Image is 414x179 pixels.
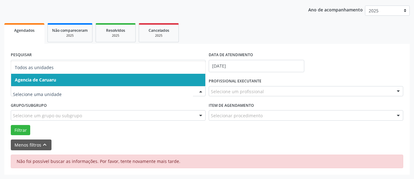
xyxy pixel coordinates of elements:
[11,155,403,168] div: Não foi possível buscar as informações. Por favor, tente novamente mais tarde.
[308,6,363,13] p: Ano de acompanhamento
[11,125,30,135] button: Filtrar
[13,88,193,101] input: Selecione uma unidade
[100,33,131,38] div: 2025
[143,33,174,38] div: 2025
[11,50,32,60] label: PESQUISAR
[15,77,56,83] span: Agencia de Caruaru
[52,33,88,38] div: 2025
[211,88,264,95] span: Selecione um profissional
[14,28,35,33] span: Agendados
[209,101,254,110] label: Item de agendamento
[15,65,54,70] span: Todos as unidades
[11,60,206,72] input: Nome, código do beneficiário ou CPF
[11,139,51,150] button: Menos filtroskeyboard_arrow_up
[41,141,48,148] i: keyboard_arrow_up
[52,28,88,33] span: Não compareceram
[209,60,305,72] input: Selecione um intervalo
[209,50,253,60] label: DATA DE ATENDIMENTO
[211,112,263,119] span: Selecionar procedimento
[149,28,169,33] span: Cancelados
[13,112,82,119] span: Selecione um grupo ou subgrupo
[209,77,261,86] label: PROFISSIONAL EXECUTANTE
[11,101,47,110] label: Grupo/Subgrupo
[106,28,125,33] span: Resolvidos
